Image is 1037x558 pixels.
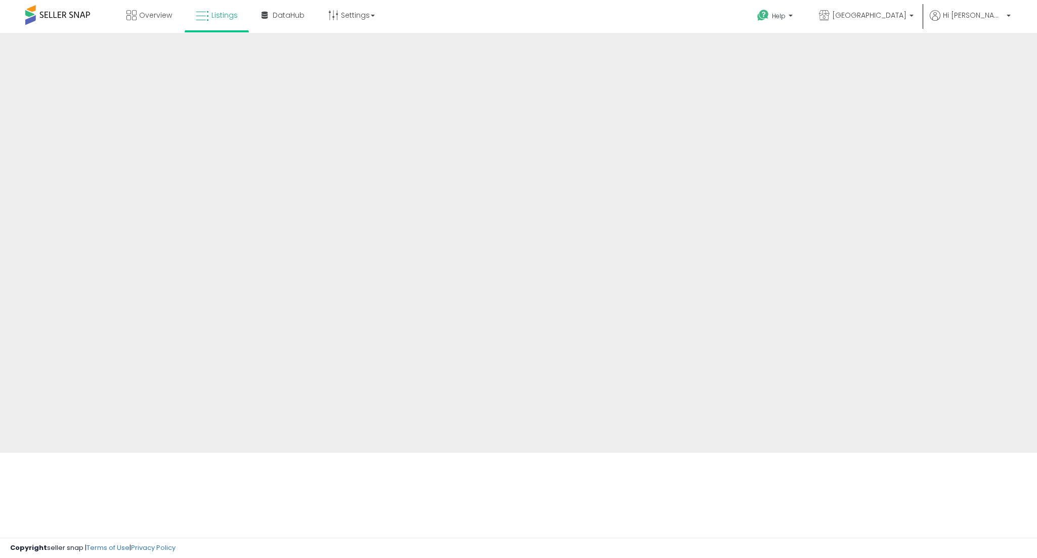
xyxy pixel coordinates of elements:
[757,9,769,22] i: Get Help
[211,10,238,20] span: Listings
[273,10,305,20] span: DataHub
[930,10,1011,33] a: Hi [PERSON_NAME]
[832,10,906,20] span: [GEOGRAPHIC_DATA]
[943,10,1004,20] span: Hi [PERSON_NAME]
[772,12,786,20] span: Help
[749,2,803,33] a: Help
[139,10,172,20] span: Overview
